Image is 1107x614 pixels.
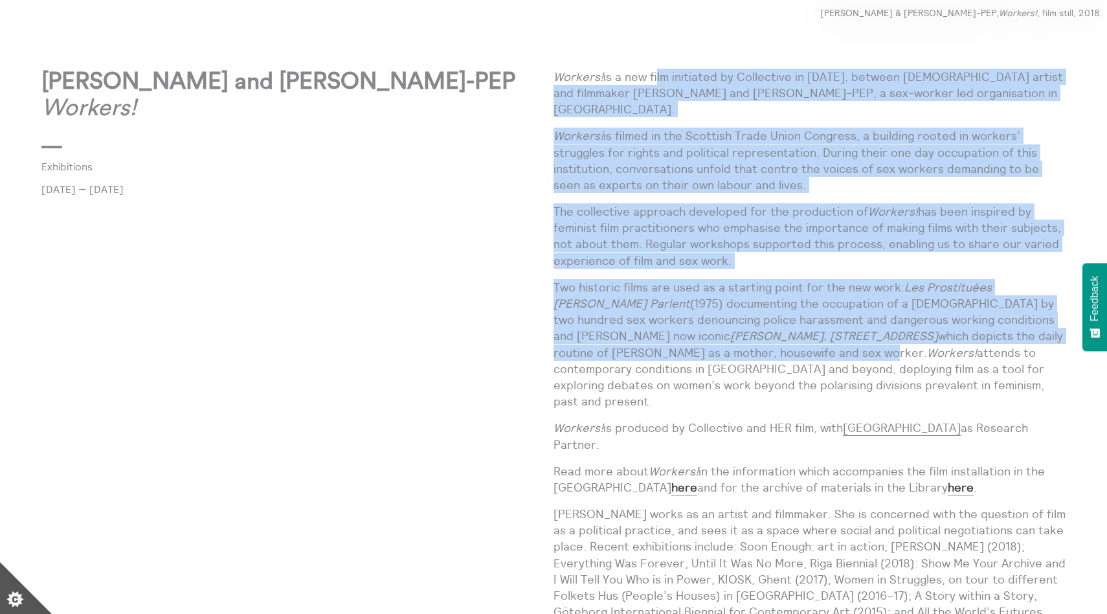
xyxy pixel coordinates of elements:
[553,203,1066,269] p: The collective approach developed for the production of has been inspired by feminist film practi...
[1082,263,1107,351] button: Feedback - Show survey
[553,279,1066,410] p: Two historic films are used as a starting point for the new work: (1975) documenting the occupati...
[1089,276,1101,321] span: Feedback
[843,420,961,436] a: [GEOGRAPHIC_DATA]
[553,128,1066,193] p: is filmed in the Scottish Trade Union Congress, a building rooted in workers’ struggles for right...
[553,128,603,143] em: Workers!
[649,464,699,479] em: Workers!
[868,204,918,219] em: Workers!
[553,463,1066,495] p: Read more about in the information which accompanies the film installation in the [GEOGRAPHIC_DAT...
[41,183,553,195] p: [DATE] — [DATE]
[553,69,1066,118] p: is a new film initiated by Collective in [DATE], between [DEMOGRAPHIC_DATA] artist and filmmaker ...
[41,161,533,172] a: Exhibitions
[948,480,974,495] a: here
[671,480,697,495] a: here
[41,70,515,93] strong: [PERSON_NAME] and [PERSON_NAME]-PEP
[41,97,137,120] em: Workers!
[999,7,1037,19] em: Workers!
[553,420,603,435] em: Workers!
[553,420,1066,452] p: is produced by Collective and HER film, with as Research Partner.
[730,328,938,343] em: [PERSON_NAME], [STREET_ADDRESS]
[553,69,603,84] em: Workers!
[927,345,977,360] em: Workers!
